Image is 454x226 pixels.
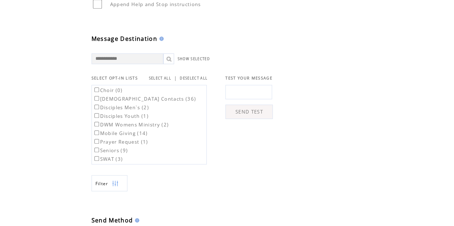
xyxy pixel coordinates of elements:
input: Prayer Request (1) [94,139,99,144]
input: DWM Womens Ministry (2) [94,122,99,126]
a: SELECT ALL [149,76,171,81]
label: Choir (0) [93,87,123,93]
label: [DEMOGRAPHIC_DATA] Contacts (36) [93,96,196,102]
span: TEST YOUR MESSAGE [225,76,272,81]
label: DWM Womens Ministry (2) [93,121,169,128]
a: SEND TEST [225,105,273,119]
input: [DEMOGRAPHIC_DATA] Contacts (36) [94,96,99,101]
img: help.gif [133,218,139,222]
label: SWAT (3) [93,156,123,162]
a: Filter [92,175,127,191]
img: filters.png [112,175,118,192]
input: Disciples Men`s (2) [94,105,99,109]
label: Seniors (9) [93,147,128,154]
a: DESELECT ALL [180,76,207,81]
input: Seniors (9) [94,148,99,152]
input: Mobile Giving (14) [94,130,99,135]
a: SHOW SELECTED [178,57,210,61]
span: Message Destination [92,35,157,43]
span: Show filters [95,181,108,187]
input: Disciples Youth (1) [94,113,99,118]
span: Append Help and Stop instructions [110,1,201,8]
span: Send Method [92,216,133,224]
input: SWAT (3) [94,156,99,161]
label: Disciples Men`s (2) [93,104,149,111]
input: Choir (0) [94,87,99,92]
label: Disciples Youth (1) [93,113,149,119]
label: Mobile Giving (14) [93,130,148,136]
img: help.gif [157,37,164,41]
span: SELECT OPT-IN LISTS [92,76,138,81]
span: | [174,75,177,81]
label: Prayer Request (1) [93,139,148,145]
